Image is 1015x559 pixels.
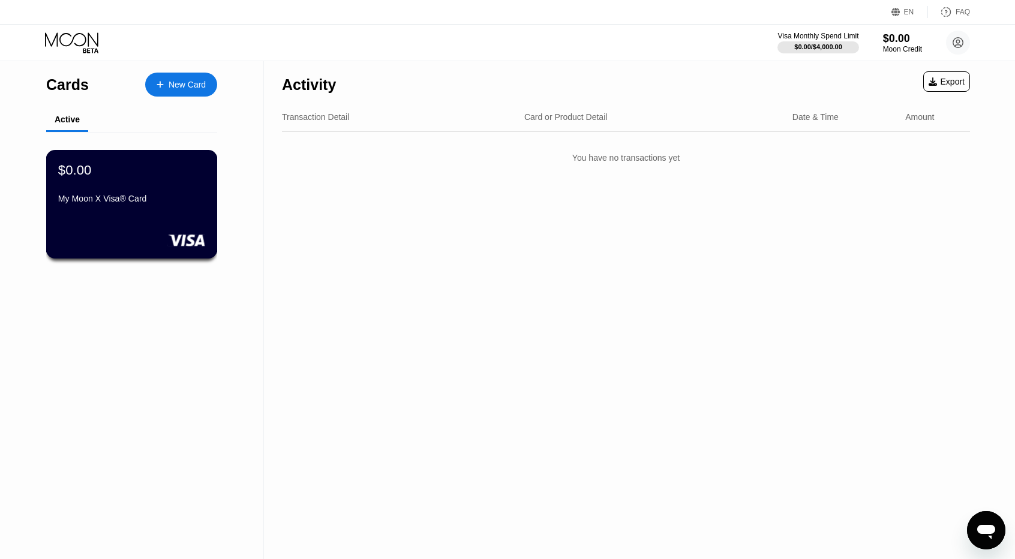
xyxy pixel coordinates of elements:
[929,77,965,86] div: Export
[58,162,92,178] div: $0.00
[47,151,217,258] div: $0.00My Moon X Visa® Card
[905,112,934,122] div: Amount
[524,112,608,122] div: Card or Product Detail
[794,43,842,50] div: $0.00 / $4,000.00
[883,32,922,53] div: $0.00Moon Credit
[891,6,928,18] div: EN
[58,194,205,203] div: My Moon X Visa® Card
[967,511,1005,549] iframe: Button to launch messaging window
[282,112,349,122] div: Transaction Detail
[46,76,89,94] div: Cards
[55,115,80,124] div: Active
[777,32,858,53] div: Visa Monthly Spend Limit$0.00/$4,000.00
[169,80,206,90] div: New Card
[792,112,839,122] div: Date & Time
[883,32,922,45] div: $0.00
[883,45,922,53] div: Moon Credit
[777,32,858,40] div: Visa Monthly Spend Limit
[904,8,914,16] div: EN
[956,8,970,16] div: FAQ
[282,141,970,175] div: You have no transactions yet
[145,73,217,97] div: New Card
[282,76,336,94] div: Activity
[923,71,970,92] div: Export
[928,6,970,18] div: FAQ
